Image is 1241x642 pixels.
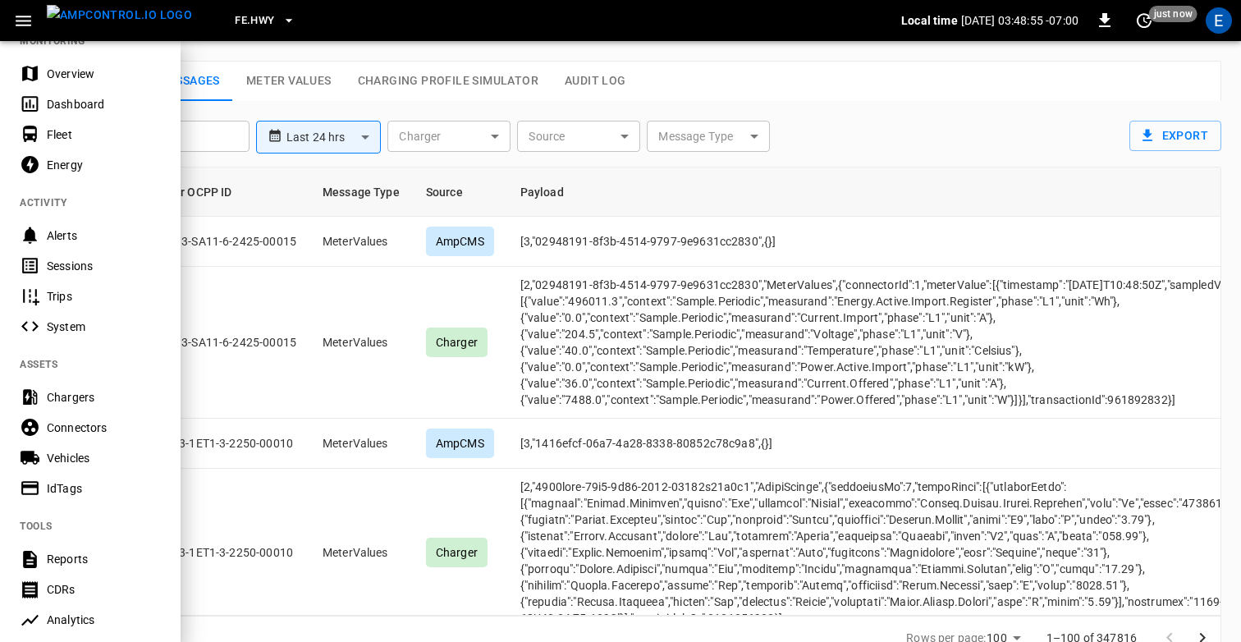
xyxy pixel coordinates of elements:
div: Reports [47,551,161,567]
p: Local time [901,12,958,29]
div: Alerts [47,227,161,244]
div: Sessions [47,258,161,274]
button: set refresh interval [1131,7,1157,34]
img: ampcontrol.io logo [47,5,192,25]
div: Fleet [47,126,161,143]
div: Trips [47,288,161,305]
div: Overview [47,66,161,82]
span: just now [1149,6,1197,22]
div: System [47,319,161,335]
div: Chargers [47,389,161,406]
div: Dashboard [47,96,161,112]
div: IdTags [47,480,161,497]
div: CDRs [47,581,161,598]
p: [DATE] 03:48:55 -07:00 [961,12,1078,29]
div: Analytics [47,612,161,628]
div: Vehicles [47,450,161,466]
span: FE.HWY [235,11,274,30]
div: Energy [47,157,161,173]
div: Connectors [47,420,161,436]
div: profile-icon [1206,7,1232,34]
